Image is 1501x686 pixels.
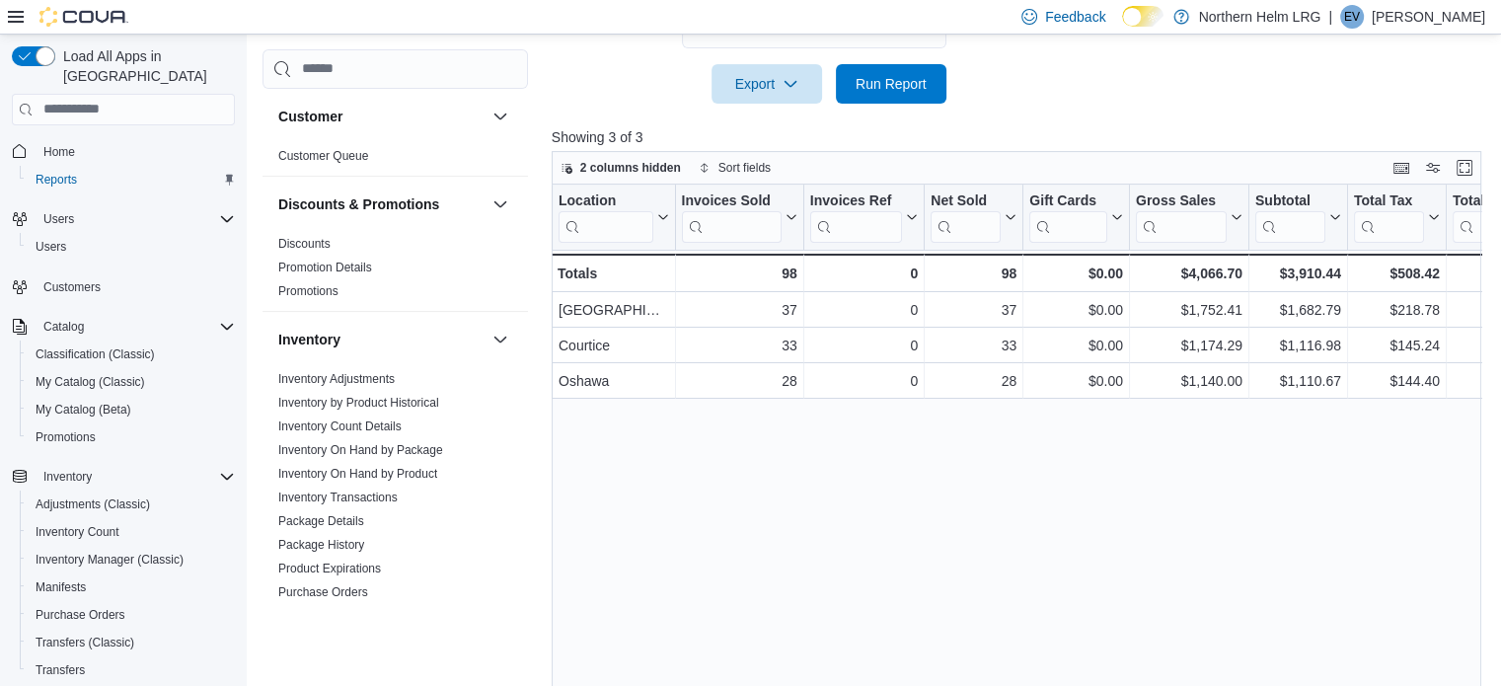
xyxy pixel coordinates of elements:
div: Total Tax [1354,191,1424,242]
button: Sort fields [691,156,779,180]
button: Manifests [20,573,243,601]
div: 0 [810,334,918,357]
div: Totals [558,262,669,285]
div: $1,116.98 [1255,334,1341,357]
button: Total Tax [1354,191,1440,242]
span: Manifests [36,579,86,595]
a: Classification (Classic) [28,343,163,366]
button: My Catalog (Classic) [20,368,243,396]
span: Inventory by Product Historical [278,395,439,411]
div: Invoices Sold [681,191,781,210]
a: Promotion Details [278,261,372,274]
span: My Catalog (Beta) [36,402,131,418]
a: Package History [278,538,364,552]
div: $1,110.67 [1255,369,1341,393]
span: Inventory [36,465,235,489]
span: Inventory Manager (Classic) [28,548,235,572]
div: 33 [931,334,1016,357]
button: Subtotal [1255,191,1341,242]
button: Run Report [836,64,946,104]
span: Manifests [28,575,235,599]
a: Customer Queue [278,149,368,163]
span: Transfers [28,658,235,682]
span: Package History [278,537,364,553]
div: Net Sold [931,191,1001,242]
div: $0.00 [1029,334,1123,357]
button: My Catalog (Beta) [20,396,243,423]
div: Location [559,191,653,242]
span: Reports [36,172,77,188]
span: Promotions [28,425,235,449]
p: [PERSON_NAME] [1372,5,1485,29]
div: 0 [810,298,918,322]
span: Sort fields [718,160,771,176]
span: Inventory Count Details [278,419,402,434]
button: Users [4,205,243,233]
div: $508.42 [1354,262,1440,285]
span: Run Report [856,74,927,94]
span: Promotions [278,283,338,299]
span: Catalog [43,319,84,335]
button: Customer [488,105,512,128]
span: Promotion Details [278,260,372,275]
a: Adjustments (Classic) [28,493,158,516]
a: Transfers (Classic) [28,631,142,654]
div: Net Sold [931,191,1001,210]
p: | [1328,5,1332,29]
a: Inventory Count [28,520,127,544]
span: Promotions [36,429,96,445]
a: Transfers [28,658,93,682]
div: $0.00 [1029,262,1123,285]
button: Keyboard shortcuts [1389,156,1413,180]
span: Customers [36,274,235,299]
span: Export [723,64,810,104]
span: Inventory Transactions [278,490,398,505]
button: Invoices Ref [810,191,918,242]
a: Product Expirations [278,562,381,575]
a: Promotions [28,425,104,449]
span: EV [1344,5,1360,29]
div: $144.40 [1354,369,1440,393]
div: $1,682.79 [1255,298,1341,322]
button: Classification (Classic) [20,341,243,368]
a: Home [36,140,83,164]
a: Inventory Adjustments [278,372,395,386]
div: $0.00 [1029,298,1123,322]
span: Adjustments (Classic) [36,496,150,512]
button: Display options [1421,156,1445,180]
button: Net Sold [931,191,1016,242]
span: Reports [28,168,235,191]
h3: Inventory [278,330,340,349]
span: Customer Queue [278,148,368,164]
button: Transfers (Classic) [20,629,243,656]
div: $218.78 [1354,298,1440,322]
span: Classification (Classic) [36,346,155,362]
span: My Catalog (Beta) [28,398,235,421]
button: Inventory [4,463,243,491]
div: 98 [681,262,796,285]
button: Catalog [4,313,243,341]
button: Inventory Count [20,518,243,546]
div: 0 [810,369,918,393]
button: Invoices Sold [681,191,796,242]
div: 37 [681,298,796,322]
div: Inventory [263,367,528,659]
div: Courtice [559,334,669,357]
div: 98 [931,262,1016,285]
a: My Catalog (Classic) [28,370,153,394]
input: Dark Mode [1122,6,1163,27]
h3: Customer [278,107,342,126]
p: Northern Helm LRG [1199,5,1321,29]
button: Catalog [36,315,92,339]
div: Invoices Ref [810,191,902,242]
div: $1,174.29 [1136,334,1242,357]
button: Enter fullscreen [1453,156,1476,180]
button: Inventory Manager (Classic) [20,546,243,573]
a: Package Details [278,514,364,528]
a: Purchase Orders [278,585,368,599]
button: Customers [4,272,243,301]
div: $1,140.00 [1136,369,1242,393]
div: Location [559,191,653,210]
button: Inventory [278,330,485,349]
span: Inventory Adjustments [278,371,395,387]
